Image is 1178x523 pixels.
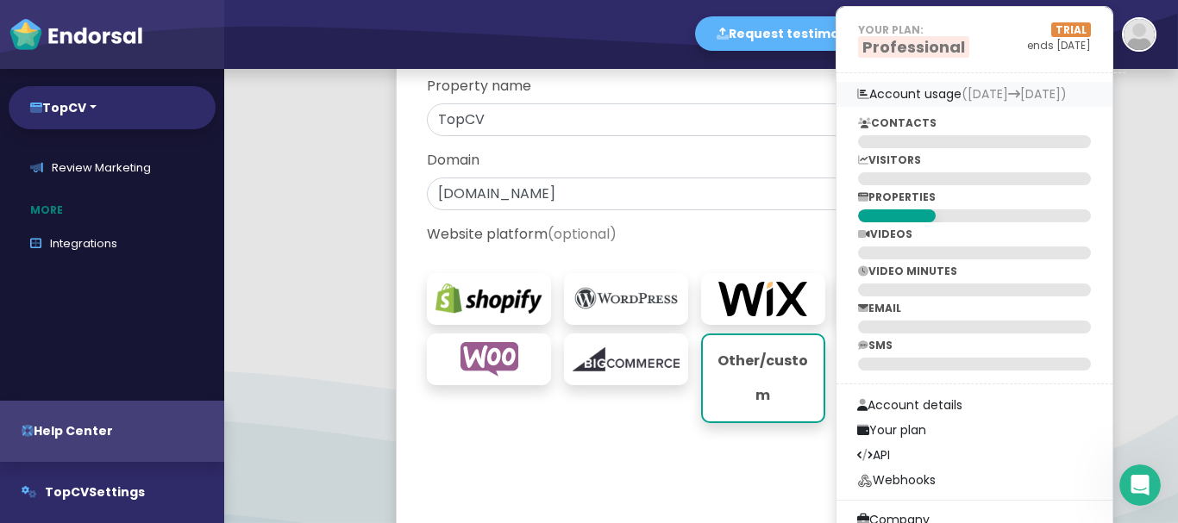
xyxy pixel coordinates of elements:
[837,393,1112,418] a: Account details
[858,227,1091,242] p: VIDEOS
[858,264,1091,279] p: VIDEO MINUTES
[1124,19,1155,50] img: default-avatar.jpg
[1051,22,1091,37] span: TRIAL
[858,301,1091,316] p: EMAIL
[995,38,1091,53] p: ends [DATE]
[711,344,815,413] p: Other/custom
[573,282,680,316] img: wordpress.org-logo.png
[573,342,680,377] img: bigcommerce.com-logo.png
[9,86,216,129] button: TopCV
[435,282,542,316] img: shopify.com-logo.png
[9,227,216,261] a: Integrations
[962,85,1067,103] span: ([DATE] [DATE])
[427,103,974,136] input: Website Name
[837,468,1112,493] a: Webhooks
[9,194,224,227] p: More
[427,177,974,210] input: websitename.com
[858,36,969,58] span: Professional
[837,82,1112,107] a: Account usage
[858,115,1091,131] p: CONTACTS
[695,16,885,51] button: Request testimonial
[435,342,542,377] img: woocommerce.com-logo.png
[1119,464,1161,506] iframe: Intercom live chat
[710,282,817,316] img: wix.com-logo.png
[548,224,617,244] span: (optional)
[45,483,89,501] span: TopCV
[858,190,1091,205] p: PROPERTIES
[837,418,1112,443] a: Your plan
[858,153,1091,168] p: VISITORS
[427,224,617,245] label: Website platform
[837,443,1112,468] a: API
[427,150,479,171] label: Domain
[858,22,969,38] p: YOUR PLAN:
[9,151,216,185] a: Review Marketing
[9,17,143,52] img: endorsal-logo-white@2x.png
[427,76,531,97] label: Property name
[858,338,1091,353] p: SMS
